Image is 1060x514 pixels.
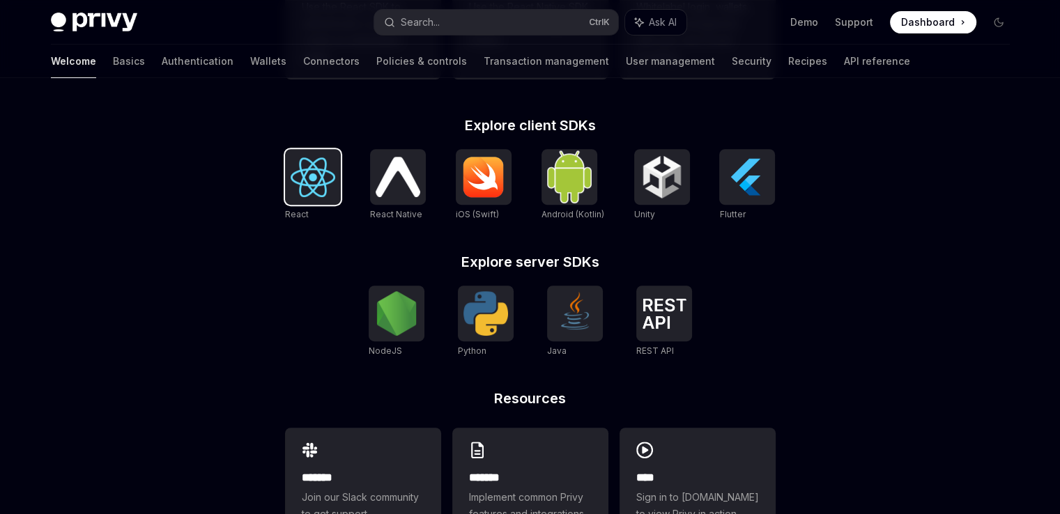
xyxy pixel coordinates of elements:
button: Toggle dark mode [988,11,1010,33]
a: React NativeReact Native [370,149,426,221]
button: Search...CtrlK [374,10,618,35]
img: React Native [376,157,420,196]
a: PythonPython [458,286,514,358]
div: Search... [401,14,440,31]
img: Python [463,291,508,336]
span: iOS (Swift) [456,209,499,219]
a: Support [835,15,873,29]
img: Java [553,291,597,336]
a: Basics [113,45,145,78]
h2: Resources [285,391,776,405]
img: Unity [640,155,684,199]
img: REST API [642,298,686,329]
h2: Explore server SDKs [285,255,776,269]
a: API reference [844,45,910,78]
span: Unity [634,209,655,219]
a: Android (Kotlin)Android (Kotlin) [541,149,604,221]
span: Ctrl K [589,17,610,28]
a: JavaJava [547,286,603,358]
span: Dashboard [901,15,955,29]
a: Wallets [250,45,286,78]
span: React Native [370,209,422,219]
a: User management [626,45,715,78]
a: Authentication [162,45,233,78]
a: NodeJSNodeJS [369,286,424,358]
button: Ask AI [625,10,686,35]
img: dark logo [51,13,137,32]
a: Connectors [303,45,360,78]
a: REST APIREST API [636,286,692,358]
a: Recipes [788,45,827,78]
span: REST API [636,345,674,356]
img: React [291,157,335,197]
span: Java [547,345,567,356]
span: Ask AI [649,15,677,29]
a: UnityUnity [634,149,690,221]
a: Policies & controls [376,45,467,78]
a: iOS (Swift)iOS (Swift) [456,149,512,221]
a: Welcome [51,45,96,78]
span: React [285,209,309,219]
a: Dashboard [890,11,976,33]
a: FlutterFlutter [719,149,775,221]
a: Transaction management [484,45,609,78]
img: iOS (Swift) [461,156,506,198]
img: Android (Kotlin) [547,150,592,203]
a: ReactReact [285,149,341,221]
a: Security [732,45,771,78]
span: NodeJS [369,345,402,356]
span: Python [458,345,486,356]
span: Android (Kotlin) [541,209,604,219]
h2: Explore client SDKs [285,118,776,132]
a: Demo [790,15,818,29]
img: NodeJS [374,291,419,336]
img: Flutter [725,155,769,199]
span: Flutter [719,209,745,219]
